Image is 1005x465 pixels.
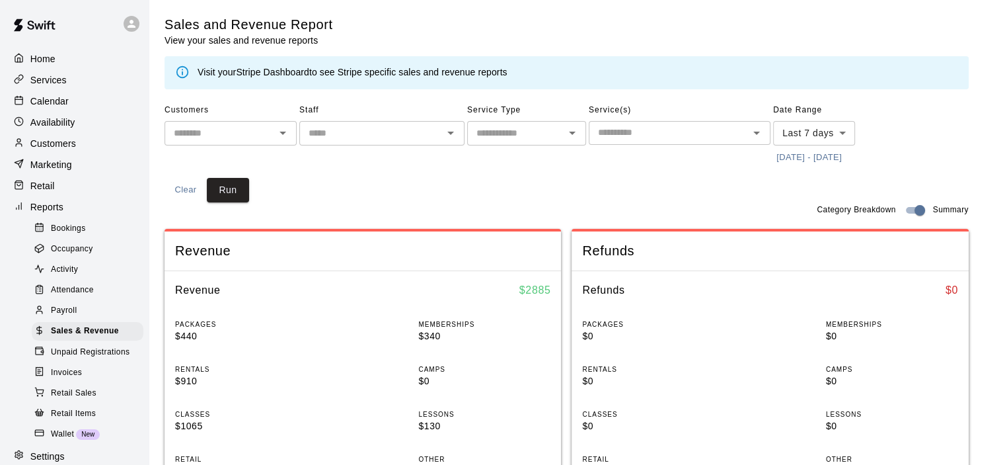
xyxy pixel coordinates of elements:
[51,428,74,441] span: Wallet
[563,124,581,142] button: Open
[32,218,149,239] a: Bookings
[418,409,550,419] p: LESSONS
[11,112,138,132] a: Availability
[30,158,72,171] p: Marketing
[826,329,958,343] p: $0
[198,65,507,80] div: Visit your to see Stripe specific sales and revenue reports
[32,261,143,279] div: Activity
[32,362,149,383] a: Invoices
[165,178,207,202] button: Clear
[773,148,845,168] button: [DATE] - [DATE]
[175,454,307,464] p: RETAIL
[51,263,78,276] span: Activity
[165,16,333,34] h5: Sales and Revenue Report
[30,116,75,129] p: Availability
[51,346,130,359] span: Unpaid Registrations
[582,409,714,419] p: CLASSES
[11,134,138,153] a: Customers
[175,409,307,419] p: CLASSES
[32,260,149,280] a: Activity
[32,403,149,424] a: Retail Items
[165,100,297,121] span: Customers
[582,242,957,260] span: Refunds
[418,319,550,329] p: MEMBERSHIPS
[747,124,766,142] button: Open
[582,319,714,329] p: PACKAGES
[11,155,138,175] a: Marketing
[30,73,67,87] p: Services
[299,100,465,121] span: Staff
[51,325,119,338] span: Sales & Revenue
[32,301,149,321] a: Payroll
[32,384,143,403] div: Retail Sales
[582,454,714,464] p: RETAIL
[165,34,333,47] p: View your sales and revenue reports
[418,329,550,343] p: $340
[175,329,307,343] p: $440
[11,197,138,217] a: Reports
[32,383,149,403] a: Retail Sales
[51,407,96,421] span: Retail Items
[11,91,138,111] a: Calendar
[175,374,307,388] p: $910
[11,176,138,196] a: Retail
[441,124,460,142] button: Open
[467,100,586,121] span: Service Type
[51,304,77,317] span: Payroll
[519,282,551,299] h6: $ 2885
[32,342,149,362] a: Unpaid Registrations
[175,364,307,374] p: RENTALS
[582,374,714,388] p: $0
[76,431,100,438] span: New
[826,409,958,419] p: LESSONS
[207,178,249,202] button: Run
[32,280,149,301] a: Attendance
[236,67,309,77] a: Stripe Dashboard
[30,450,65,463] p: Settings
[418,419,550,433] p: $130
[817,204,895,217] span: Category Breakdown
[32,302,143,320] div: Payroll
[274,124,292,142] button: Open
[826,419,958,433] p: $0
[32,281,143,300] div: Attendance
[826,364,958,374] p: CAMPS
[32,343,143,362] div: Unpaid Registrations
[30,95,69,108] p: Calendar
[30,179,55,192] p: Retail
[51,366,82,380] span: Invoices
[32,322,143,341] div: Sales & Revenue
[32,424,149,444] a: WalletNew
[773,121,855,146] div: Last 7 days
[32,220,143,238] div: Bookings
[589,100,770,121] span: Service(s)
[51,243,93,256] span: Occupancy
[418,454,550,464] p: OTHER
[32,364,143,382] div: Invoices
[30,52,56,65] p: Home
[11,49,138,69] a: Home
[32,239,149,259] a: Occupancy
[946,282,958,299] h6: $ 0
[175,282,221,299] h6: Revenue
[418,364,550,374] p: CAMPS
[582,419,714,433] p: $0
[51,387,96,400] span: Retail Sales
[51,222,86,235] span: Bookings
[582,364,714,374] p: RENTALS
[30,137,76,150] p: Customers
[175,419,307,433] p: $1065
[773,100,889,121] span: Date Range
[418,374,550,388] p: $0
[582,282,624,299] h6: Refunds
[826,374,958,388] p: $0
[11,70,138,90] a: Services
[933,204,969,217] span: Summary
